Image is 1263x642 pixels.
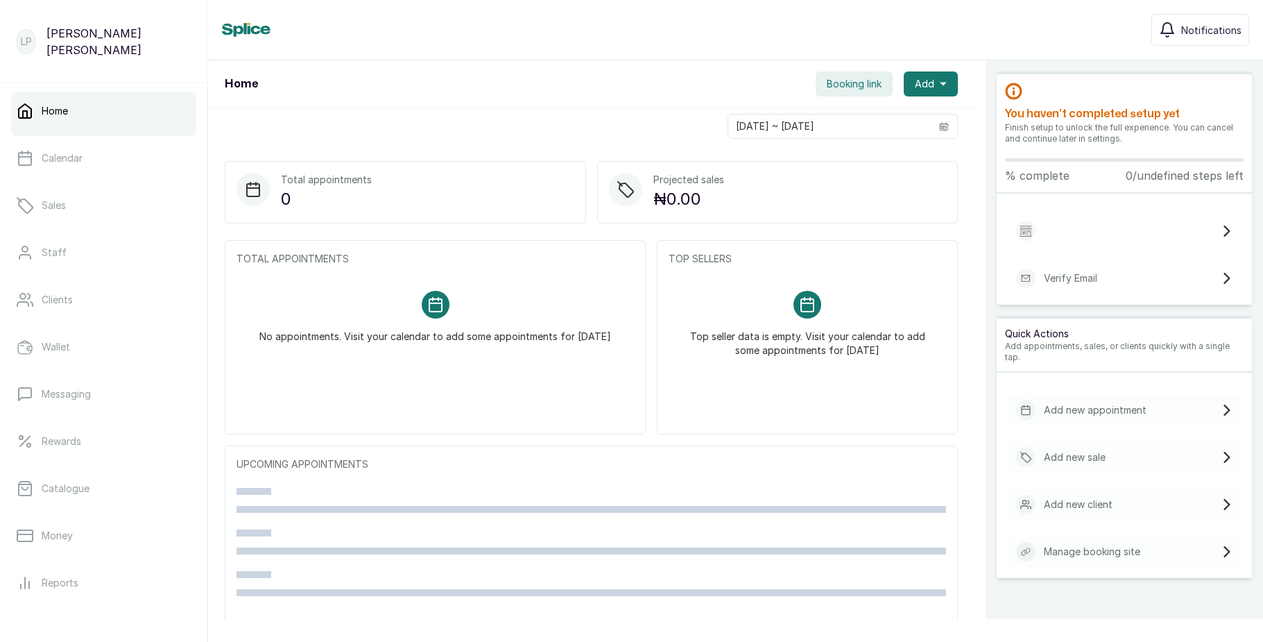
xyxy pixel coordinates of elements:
p: Top seller data is empty. Visit your calendar to add some appointments for [DATE] [685,319,929,357]
a: Calendar [11,139,196,178]
p: Calendar [42,151,83,165]
h1: Home [225,76,258,92]
a: Rewards [11,422,196,461]
p: Wallet [42,340,70,354]
p: Projected sales [653,173,724,187]
p: 0/undefined steps left [1126,167,1244,184]
p: Messaging [42,387,91,401]
p: [PERSON_NAME] [PERSON_NAME] [46,25,191,58]
h2: You haven’t completed setup yet [1005,105,1244,122]
a: Clients [11,280,196,319]
p: Rewards [42,434,81,448]
p: TOTAL APPOINTMENTS [237,252,634,266]
a: Sales [11,186,196,225]
a: Money [11,516,196,555]
button: Add [904,71,958,96]
a: Reports [11,564,196,602]
a: Messaging [11,375,196,414]
a: Wallet [11,328,196,366]
p: Total appointments [281,173,372,187]
button: Notifications [1151,14,1249,46]
p: Home [42,104,68,118]
a: Catalogue [11,469,196,508]
p: Finish setup to unlock the full experience. You can cancel and continue later in settings. [1005,122,1244,144]
span: Booking link [827,77,882,91]
a: Staff [11,233,196,272]
p: No appointments. Visit your calendar to add some appointments for [DATE] [259,319,611,344]
p: Reports [42,576,78,590]
input: Select date [728,115,931,138]
p: Add appointments, sales, or clients quickly with a single tap. [1005,341,1244,363]
span: Notifications [1181,23,1241,37]
p: Manage booking site [1044,545,1140,559]
p: ₦0.00 [653,187,724,212]
p: Money [42,529,73,543]
p: Add new appointment [1044,403,1146,417]
p: 0 [281,187,372,212]
p: Quick Actions [1005,327,1244,341]
svg: calendar [939,121,949,131]
p: Staff [42,246,67,260]
p: % complete [1005,167,1069,184]
p: Catalogue [42,482,89,496]
p: LP [21,35,32,49]
p: Clients [42,293,73,307]
p: Add new client [1044,498,1112,512]
button: Booking link [816,71,893,96]
a: Home [11,92,196,130]
p: Add new sale [1044,450,1106,464]
p: Verify Email [1044,271,1097,285]
p: TOP SELLERS [669,252,946,266]
span: Add [915,77,934,91]
p: UPCOMING APPOINTMENTS [237,457,946,471]
p: Sales [42,198,66,212]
